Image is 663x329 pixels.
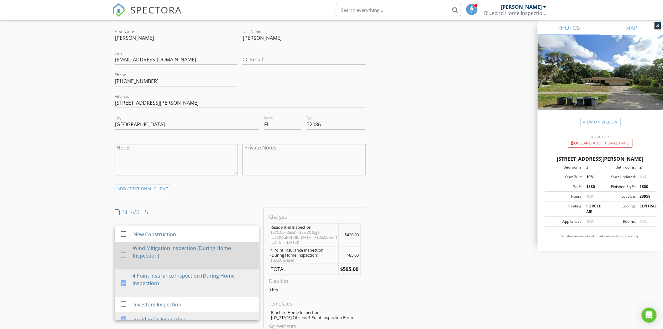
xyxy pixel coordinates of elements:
div: 1981 [582,174,600,180]
div: Bluebird Home Inspections, LLC [484,10,547,16]
div: New Construction [133,231,176,238]
div: Appliances: [547,219,582,224]
div: Year Built: [547,174,582,180]
div: $85.00 (Base) [270,258,337,263]
div: Rooms: [600,219,636,224]
div: 4 Point Insurance Inspection (During Home Inspection) [270,248,337,258]
div: Templates [269,300,360,308]
p: All data is unverified and for informational purposes only. [545,234,655,238]
a: MAP [600,20,663,35]
div: $370.00 (Base) +$25.00 (age [DEMOGRAPHIC_DATA]) +$25.00 (sqft [DATE] - [DATE]) [270,230,337,245]
img: The Best Home Inspection Software - Spectora [112,3,126,17]
div: Year Updated: [600,174,636,180]
div: Residential Inspection [270,225,337,230]
div: Residential Inspection [133,316,185,323]
div: 23958 [636,194,654,199]
div: Floors: [547,194,582,199]
div: FORCED AIR [582,203,600,215]
span: N/A [586,219,593,224]
a: SPECTORA [112,8,182,22]
div: - Bluebird Home Inspection [269,310,360,315]
a: View on Zillow [580,118,621,126]
div: Sq Ft: [547,184,582,190]
span: $85.00 [347,253,359,258]
div: Duration [269,278,360,285]
div: Investors Inspection [133,301,181,308]
div: 3 [582,164,600,170]
div: Lot Size: [600,194,636,199]
td: TOTAL [269,264,339,275]
span: N/A [640,174,647,180]
div: Charges [269,213,360,221]
span: $420.00 [345,232,359,238]
img: streetview [538,35,663,125]
div: Finished Sq Ft: [600,184,636,190]
a: PHOTOS [538,20,600,35]
div: 4 Point Insurance Inspection (During Home Inspection) [133,272,254,287]
div: ADD ADDITIONAL client [115,185,171,193]
div: - [US_STATE] Citizens 4-Point Inspection Form [269,315,360,320]
div: Bedrooms: [547,164,582,170]
div: [PERSON_NAME] [501,4,542,10]
div: Discard Additional info [568,139,633,148]
input: Search everything... [336,4,461,16]
div: 1880 [636,184,654,190]
span: N/A [586,194,593,199]
div: [STREET_ADDRESS][PERSON_NAME] [545,155,655,163]
h4: SERVICES [115,208,259,217]
div: Open Intercom Messenger [642,308,657,323]
div: Heating: [547,203,582,215]
div: 2 [636,164,654,170]
div: Bathrooms: [600,164,636,170]
div: CENTRAL [636,203,654,215]
div: Incorrect? [538,134,663,139]
div: Wind Mitigation Inspection (During Home Inspection) [133,244,254,259]
p: 3 hrs [269,288,360,293]
span: SPECTORA [130,3,182,16]
strong: $505.00 [340,266,359,273]
div: 1880 [582,184,600,190]
div: Cooling: [600,203,636,215]
span: N/A [640,219,647,224]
